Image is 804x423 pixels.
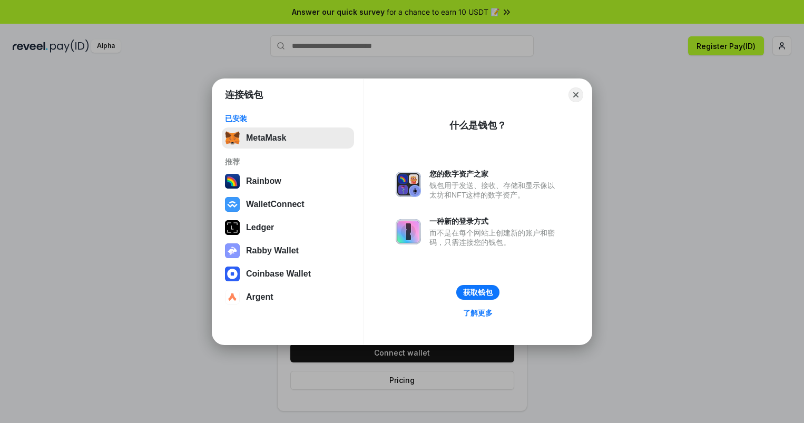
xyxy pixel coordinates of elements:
img: svg+xml,%3Csvg%20width%3D%2228%22%20height%3D%2228%22%20viewBox%3D%220%200%2028%2028%22%20fill%3D... [225,197,240,212]
div: 而不是在每个网站上创建新的账户和密码，只需连接您的钱包。 [429,228,560,247]
button: MetaMask [222,127,354,149]
div: 什么是钱包？ [449,119,506,132]
img: svg+xml,%3Csvg%20width%3D%2228%22%20height%3D%2228%22%20viewBox%3D%220%200%2028%2028%22%20fill%3D... [225,290,240,304]
img: svg+xml,%3Csvg%20width%3D%2228%22%20height%3D%2228%22%20viewBox%3D%220%200%2028%2028%22%20fill%3D... [225,267,240,281]
button: Coinbase Wallet [222,263,354,284]
div: 了解更多 [463,308,493,318]
button: Rainbow [222,171,354,192]
img: svg+xml,%3Csvg%20width%3D%22120%22%20height%3D%22120%22%20viewBox%3D%220%200%20120%20120%22%20fil... [225,174,240,189]
div: WalletConnect [246,200,305,209]
img: svg+xml,%3Csvg%20xmlns%3D%22http%3A%2F%2Fwww.w3.org%2F2000%2Fsvg%22%20fill%3D%22none%22%20viewBox... [396,219,421,244]
div: 已安装 [225,114,351,123]
div: Rainbow [246,176,281,186]
img: svg+xml,%3Csvg%20xmlns%3D%22http%3A%2F%2Fwww.w3.org%2F2000%2Fsvg%22%20width%3D%2228%22%20height%3... [225,220,240,235]
div: 推荐 [225,157,351,166]
img: svg+xml,%3Csvg%20fill%3D%22none%22%20height%3D%2233%22%20viewBox%3D%220%200%2035%2033%22%20width%... [225,131,240,145]
button: Close [568,87,583,102]
h1: 连接钱包 [225,88,263,101]
div: Ledger [246,223,274,232]
div: Rabby Wallet [246,246,299,255]
div: Argent [246,292,273,302]
div: Coinbase Wallet [246,269,311,279]
button: WalletConnect [222,194,354,215]
img: svg+xml,%3Csvg%20xmlns%3D%22http%3A%2F%2Fwww.w3.org%2F2000%2Fsvg%22%20fill%3D%22none%22%20viewBox... [225,243,240,258]
button: Argent [222,287,354,308]
div: 获取钱包 [463,288,493,297]
button: Ledger [222,217,354,238]
a: 了解更多 [457,306,499,320]
div: 您的数字资产之家 [429,169,560,179]
div: 钱包用于发送、接收、存储和显示像以太坊和NFT这样的数字资产。 [429,181,560,200]
button: Rabby Wallet [222,240,354,261]
div: MetaMask [246,133,286,143]
img: svg+xml,%3Csvg%20xmlns%3D%22http%3A%2F%2Fwww.w3.org%2F2000%2Fsvg%22%20fill%3D%22none%22%20viewBox... [396,172,421,197]
button: 获取钱包 [456,285,499,300]
div: 一种新的登录方式 [429,217,560,226]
